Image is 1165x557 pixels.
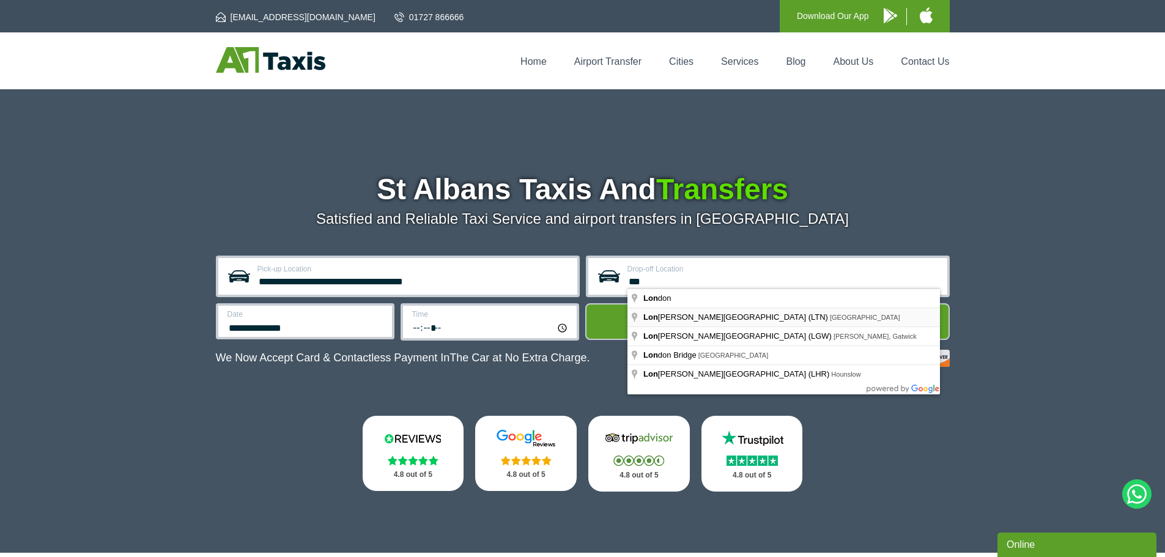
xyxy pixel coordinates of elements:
a: Tripadvisor Stars 4.8 out of 5 [588,416,690,492]
a: About Us [834,56,874,67]
a: Services [721,56,758,67]
a: Google Stars 4.8 out of 5 [475,416,577,491]
img: Stars [501,456,552,465]
img: Trustpilot [716,429,789,448]
a: Reviews.io Stars 4.8 out of 5 [363,416,464,491]
span: don [643,293,673,303]
span: [PERSON_NAME][GEOGRAPHIC_DATA] (LHR) [643,369,831,378]
span: don Bridge [643,350,698,360]
img: Stars [727,456,778,466]
p: 4.8 out of 5 [602,468,676,483]
img: A1 Taxis St Albans LTD [216,47,325,73]
span: Lon [643,293,658,303]
span: Lon [643,350,658,360]
a: Cities [669,56,693,67]
img: A1 Taxis Android App [884,8,897,23]
p: Satisfied and Reliable Taxi Service and airport transfers in [GEOGRAPHIC_DATA] [216,210,950,227]
span: Lon [643,312,658,322]
a: Airport Transfer [574,56,642,67]
p: 4.8 out of 5 [715,468,790,483]
span: Lon [643,331,658,341]
p: We Now Accept Card & Contactless Payment In [216,352,590,364]
span: The Car at No Extra Charge. [449,352,590,364]
a: [EMAIL_ADDRESS][DOMAIN_NAME] [216,11,375,23]
span: Lon [643,369,658,378]
img: Stars [613,456,664,466]
button: Get Quote [585,303,950,340]
p: 4.8 out of 5 [376,467,451,482]
a: Blog [786,56,805,67]
img: Reviews.io [376,429,449,448]
span: [PERSON_NAME], Gatwick [834,333,917,340]
h1: St Albans Taxis And [216,175,950,204]
a: Trustpilot Stars 4.8 out of 5 [701,416,803,492]
label: Pick-up Location [257,265,570,273]
span: Hounslow [831,371,860,378]
label: Date [227,311,385,318]
a: Contact Us [901,56,949,67]
iframe: chat widget [997,530,1159,557]
span: Transfers [656,173,788,205]
span: [GEOGRAPHIC_DATA] [698,352,769,359]
span: [GEOGRAPHIC_DATA] [830,314,900,321]
a: Home [520,56,547,67]
p: Download Our App [797,9,869,24]
a: 01727 866666 [394,11,464,23]
span: [PERSON_NAME][GEOGRAPHIC_DATA] (LGW) [643,331,834,341]
img: A1 Taxis iPhone App [920,7,933,23]
img: Google [489,429,563,448]
img: Stars [388,456,438,465]
img: Tripadvisor [602,429,676,448]
span: [PERSON_NAME][GEOGRAPHIC_DATA] (LTN) [643,312,830,322]
label: Time [412,311,569,318]
label: Drop-off Location [627,265,940,273]
p: 4.8 out of 5 [489,467,563,482]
